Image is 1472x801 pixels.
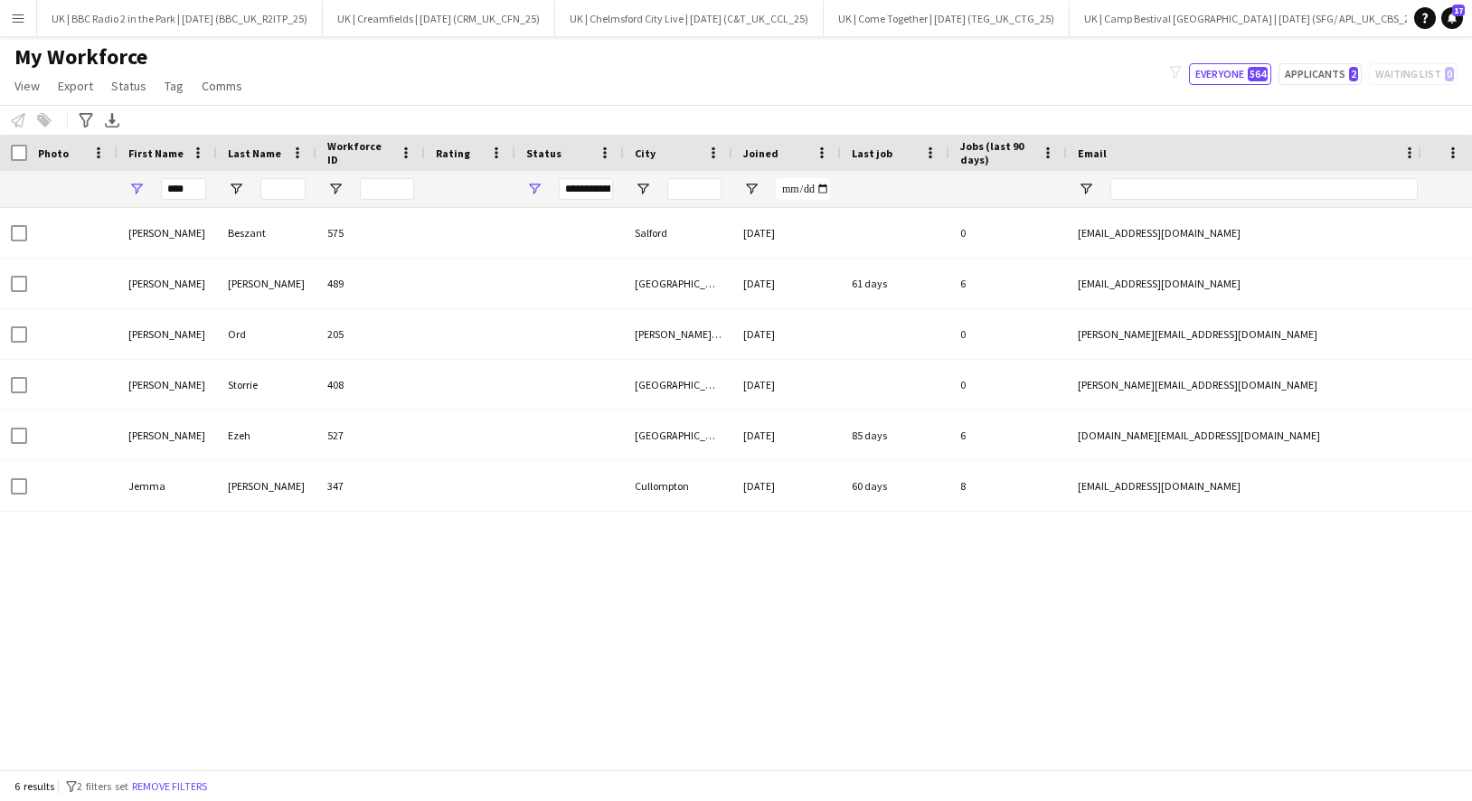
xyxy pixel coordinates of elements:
[960,139,1034,166] span: Jobs (last 90 days)
[1067,208,1429,258] div: [EMAIL_ADDRESS][DOMAIN_NAME]
[260,178,306,200] input: Last Name Filter Input
[128,146,184,160] span: First Name
[436,146,470,160] span: Rating
[1189,63,1271,85] button: Everyone564
[667,178,722,200] input: City Filter Input
[949,309,1067,359] div: 0
[327,139,392,166] span: Workforce ID
[128,181,145,197] button: Open Filter Menu
[732,309,841,359] div: [DATE]
[101,109,123,131] app-action-btn: Export XLSX
[1067,309,1429,359] div: [PERSON_NAME][EMAIL_ADDRESS][DOMAIN_NAME]
[949,461,1067,511] div: 8
[360,178,414,200] input: Workforce ID Filter Input
[824,1,1070,36] button: UK | Come Together | [DATE] (TEG_UK_CTG_25)
[111,78,146,94] span: Status
[217,461,316,511] div: [PERSON_NAME]
[217,208,316,258] div: Beszant
[776,178,830,200] input: Joined Filter Input
[37,1,323,36] button: UK | BBC Radio 2 in the Park | [DATE] (BBC_UK_R2ITP_25)
[51,74,100,98] a: Export
[743,146,778,160] span: Joined
[128,777,211,796] button: Remove filters
[743,181,760,197] button: Open Filter Menu
[1279,63,1362,85] button: Applicants2
[118,360,217,410] div: [PERSON_NAME]
[58,78,93,94] span: Export
[1078,181,1094,197] button: Open Filter Menu
[732,208,841,258] div: [DATE]
[202,78,242,94] span: Comms
[852,146,892,160] span: Last job
[1452,5,1465,16] span: 17
[194,74,250,98] a: Comms
[217,410,316,460] div: Ezeh
[228,146,281,160] span: Last Name
[624,208,732,258] div: Salford
[949,360,1067,410] div: 0
[118,309,217,359] div: [PERSON_NAME]
[75,109,97,131] app-action-btn: Advanced filters
[635,181,651,197] button: Open Filter Menu
[1441,7,1463,29] a: 17
[1349,67,1358,81] span: 2
[624,410,732,460] div: [GEOGRAPHIC_DATA]
[624,360,732,410] div: [GEOGRAPHIC_DATA]
[555,1,824,36] button: UK | Chelmsford City Live | [DATE] (C&T_UK_CCL_25)
[7,74,47,98] a: View
[217,259,316,308] div: [PERSON_NAME]
[161,178,206,200] input: First Name Filter Input
[1067,461,1429,511] div: [EMAIL_ADDRESS][DOMAIN_NAME]
[316,410,425,460] div: 527
[1248,67,1268,81] span: 564
[841,410,949,460] div: 85 days
[217,309,316,359] div: Ord
[1067,360,1429,410] div: [PERSON_NAME][EMAIL_ADDRESS][DOMAIN_NAME]
[157,74,191,98] a: Tag
[316,360,425,410] div: 408
[118,410,217,460] div: [PERSON_NAME]
[949,259,1067,308] div: 6
[14,43,147,71] span: My Workforce
[526,181,543,197] button: Open Filter Menu
[217,360,316,410] div: Storrie
[316,259,425,308] div: 489
[949,208,1067,258] div: 0
[327,181,344,197] button: Open Filter Menu
[526,146,561,160] span: Status
[316,208,425,258] div: 575
[104,74,154,98] a: Status
[624,259,732,308] div: [GEOGRAPHIC_DATA]
[14,78,40,94] span: View
[841,259,949,308] div: 61 days
[624,461,732,511] div: Cullompton
[316,309,425,359] div: 205
[732,461,841,511] div: [DATE]
[1067,410,1429,460] div: [DOMAIN_NAME][EMAIL_ADDRESS][DOMAIN_NAME]
[1078,146,1107,160] span: Email
[228,181,244,197] button: Open Filter Menu
[316,461,425,511] div: 347
[732,259,841,308] div: [DATE]
[624,309,732,359] div: [PERSON_NAME] Coldfield
[732,410,841,460] div: [DATE]
[118,461,217,511] div: Jemma
[841,461,949,511] div: 60 days
[77,779,128,793] span: 2 filters set
[165,78,184,94] span: Tag
[1070,1,1434,36] button: UK | Camp Bestival [GEOGRAPHIC_DATA] | [DATE] (SFG/ APL_UK_CBS_25)
[732,360,841,410] div: [DATE]
[323,1,555,36] button: UK | Creamfields | [DATE] (CRM_UK_CFN_25)
[635,146,656,160] span: City
[1067,259,1429,308] div: [EMAIL_ADDRESS][DOMAIN_NAME]
[118,259,217,308] div: [PERSON_NAME]
[949,410,1067,460] div: 6
[1110,178,1418,200] input: Email Filter Input
[118,208,217,258] div: [PERSON_NAME]
[38,146,69,160] span: Photo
